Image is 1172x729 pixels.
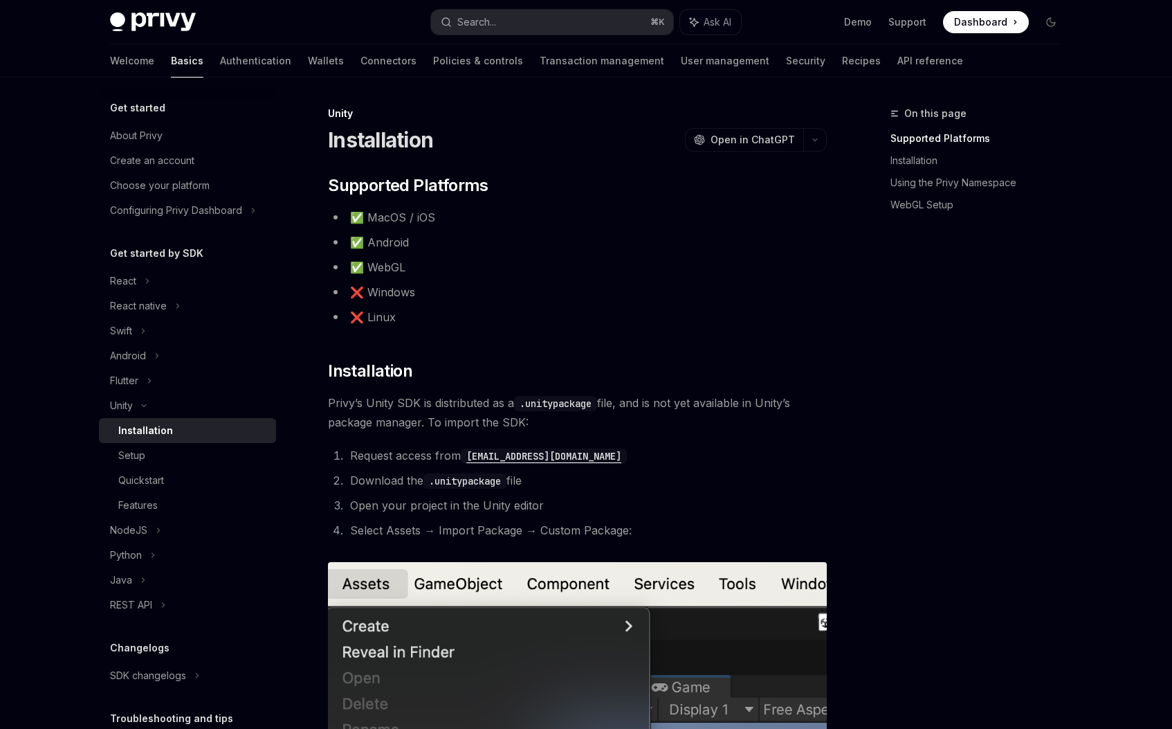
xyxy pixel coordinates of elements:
[99,173,276,198] a: Choose your platform
[110,323,132,339] div: Swift
[118,447,145,464] div: Setup
[110,667,186,684] div: SDK changelogs
[328,174,488,197] span: Supported Platforms
[110,202,242,219] div: Configuring Privy Dashboard
[328,127,433,152] h1: Installation
[897,44,963,78] a: API reference
[99,443,276,468] a: Setup
[685,128,803,152] button: Open in ChatGPT
[540,44,664,78] a: Transaction management
[680,10,741,35] button: Ask AI
[904,105,967,122] span: On this page
[110,597,152,613] div: REST API
[328,208,827,227] li: ✅ MacOS / iOS
[118,422,173,439] div: Installation
[328,107,827,120] div: Unity
[110,44,154,78] a: Welcome
[461,449,627,464] code: [EMAIL_ADDRESS][DOMAIN_NAME]
[110,372,138,389] div: Flutter
[346,521,827,540] li: Select Assets → Import Package → Custom Package:
[328,307,827,327] li: ❌ Linux
[110,397,133,414] div: Unity
[118,472,164,489] div: Quickstart
[328,360,412,382] span: Installation
[681,44,769,78] a: User management
[110,522,147,539] div: NodeJS
[99,493,276,518] a: Features
[328,258,827,277] li: ✅ WebGL
[110,572,132,588] div: Java
[220,44,291,78] a: Authentication
[888,15,926,29] a: Support
[308,44,344,78] a: Wallets
[110,710,233,727] h5: Troubleshooting and tips
[328,282,827,302] li: ❌ Windows
[99,148,276,173] a: Create an account
[346,471,827,490] li: Download the file
[110,100,165,116] h5: Get started
[328,233,827,252] li: ✅ Android
[328,393,827,432] span: Privy’s Unity SDK is distributed as a file, and is not yet available in Unity’s package manager. ...
[1040,11,1062,33] button: Toggle dark mode
[786,44,825,78] a: Security
[110,298,167,314] div: React native
[99,468,276,493] a: Quickstart
[461,449,627,462] a: [EMAIL_ADDRESS][DOMAIN_NAME]
[110,127,163,144] div: About Privy
[954,15,1007,29] span: Dashboard
[844,15,872,29] a: Demo
[110,348,146,364] div: Android
[423,474,506,489] code: .unitypackage
[650,17,665,28] span: ⌘ K
[110,152,194,169] div: Create an account
[99,418,276,443] a: Installation
[110,547,142,564] div: Python
[110,245,203,262] h5: Get started by SDK
[110,177,210,194] div: Choose your platform
[110,12,196,32] img: dark logo
[171,44,203,78] a: Basics
[110,273,136,289] div: React
[890,194,1073,216] a: WebGL Setup
[890,150,1073,172] a: Installation
[431,10,673,35] button: Search...⌘K
[711,133,795,147] span: Open in ChatGPT
[118,497,158,514] div: Features
[890,172,1073,194] a: Using the Privy Namespace
[943,11,1029,33] a: Dashboard
[704,15,731,29] span: Ask AI
[346,496,827,515] li: Open your project in the Unity editor
[514,396,597,411] code: .unitypackage
[346,446,827,465] li: Request access from
[842,44,881,78] a: Recipes
[890,127,1073,150] a: Supported Platforms
[360,44,416,78] a: Connectors
[457,14,496,30] div: Search...
[110,640,170,656] h5: Changelogs
[433,44,523,78] a: Policies & controls
[99,123,276,148] a: About Privy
